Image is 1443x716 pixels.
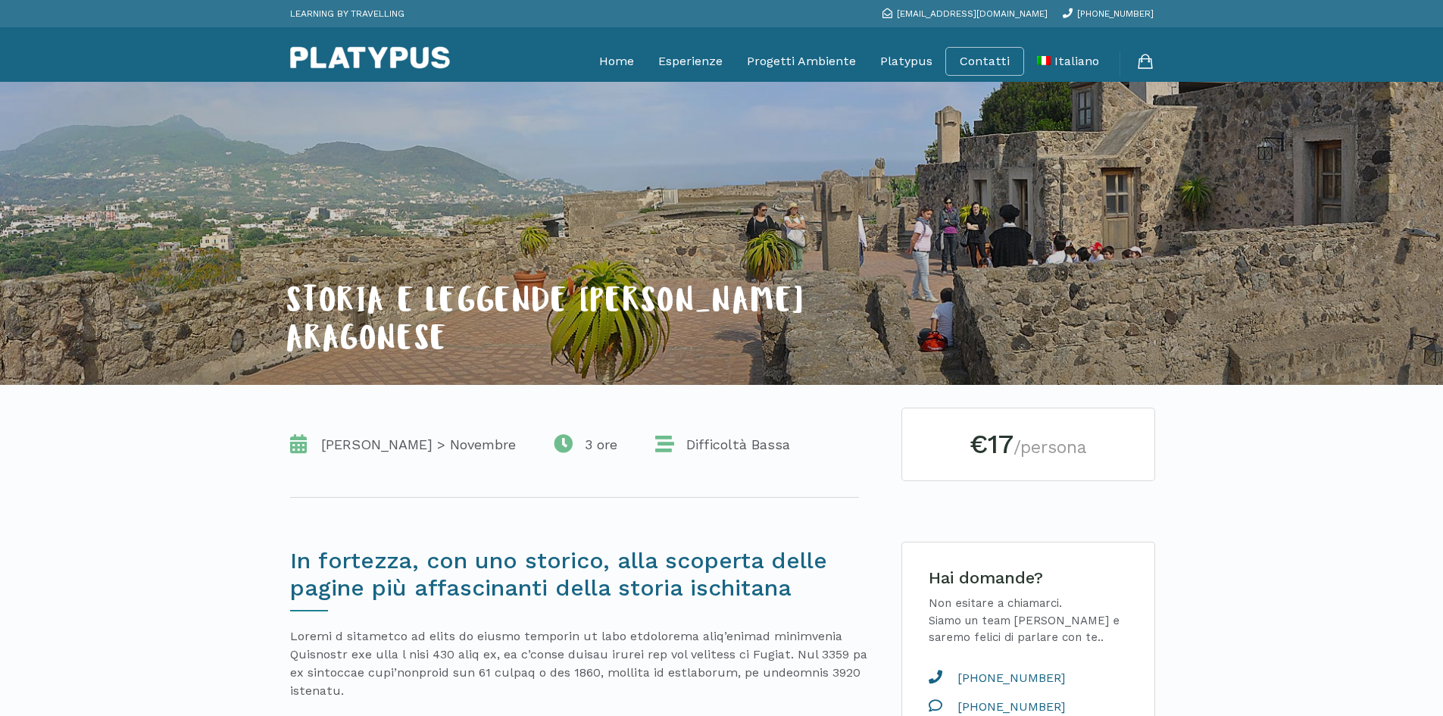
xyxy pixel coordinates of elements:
[925,431,1132,458] h2: €17
[897,8,1048,19] span: [EMAIL_ADDRESS][DOMAIN_NAME]
[929,669,1132,687] a: [PHONE_NUMBER]
[1054,54,1099,68] span: Italiano
[945,698,1065,716] span: [PHONE_NUMBER]
[945,669,1065,687] span: [PHONE_NUMBER]
[577,436,617,454] span: 3 ore
[929,568,1043,587] span: Hai domande?
[290,46,450,69] img: Platypus
[290,547,827,601] span: In fortezza, con uno storico, alla scoperta delle pagine più affascinanti della storia ischitana
[1014,437,1087,458] small: /persona
[880,42,932,80] a: Platypus
[1063,8,1154,19] a: [PHONE_NUMBER]
[286,287,805,361] span: STORIA E LEGGENDE [PERSON_NAME] ARAGONESE
[1077,8,1154,19] span: [PHONE_NUMBER]
[929,698,1132,716] a: [PHONE_NUMBER]
[658,42,723,80] a: Esperienze
[929,595,1128,646] p: Non esitare a chiamarci. Siamo un team [PERSON_NAME] e saremo felici di parlare con te..
[882,8,1048,19] a: [EMAIL_ADDRESS][DOMAIN_NAME]
[679,436,790,454] span: Difficoltà Bassa
[960,54,1010,69] a: Contatti
[314,436,516,454] span: [PERSON_NAME] > Novembre
[599,42,634,80] a: Home
[290,4,404,23] p: LEARNING BY TRAVELLING
[1037,42,1099,80] a: Italiano
[747,42,856,80] a: Progetti Ambiente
